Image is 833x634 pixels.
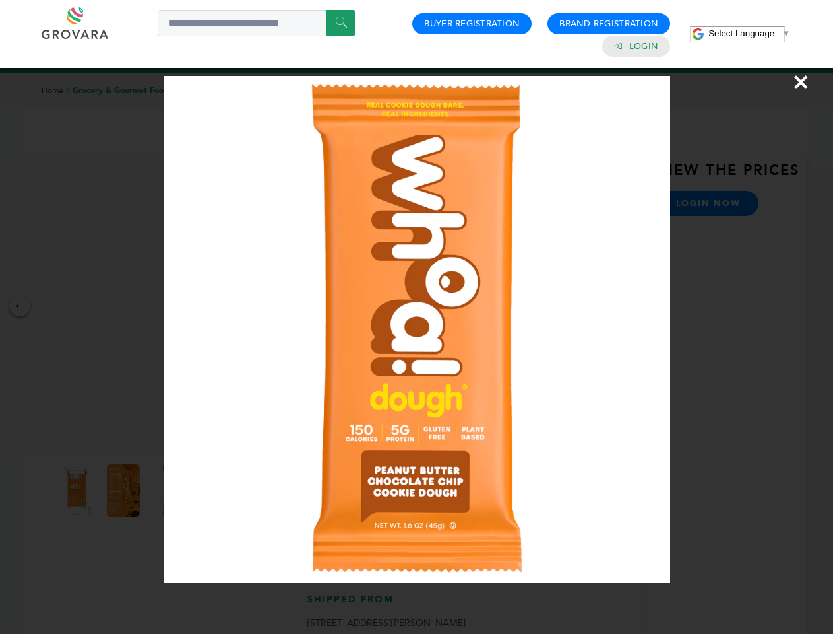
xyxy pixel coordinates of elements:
[778,28,778,38] span: ​
[792,63,810,100] span: ×
[708,28,774,38] span: Select Language
[629,40,658,52] a: Login
[158,10,355,36] input: Search a product or brand...
[782,28,790,38] span: ▼
[708,28,790,38] a: Select Language​
[164,76,670,583] img: Image Preview
[424,18,520,30] a: Buyer Registration
[559,18,658,30] a: Brand Registration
